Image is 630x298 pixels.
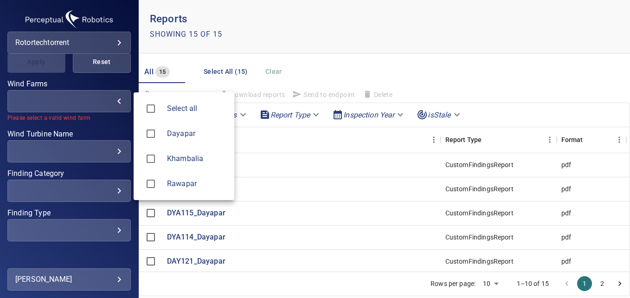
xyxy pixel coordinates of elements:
span: Rawapar [141,174,161,194]
div: Wind Farms Dayapar [167,128,227,139]
span: Rawapar [167,178,227,189]
span: Khambalia [167,153,227,164]
div: Wind Farms Rawapar [167,178,227,189]
div: Wind Farms Khambalia [167,153,227,164]
span: Dayapar [167,128,227,139]
span: Select all [167,103,227,114]
span: Dayapar [141,124,161,143]
span: Khambalia [141,149,161,168]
